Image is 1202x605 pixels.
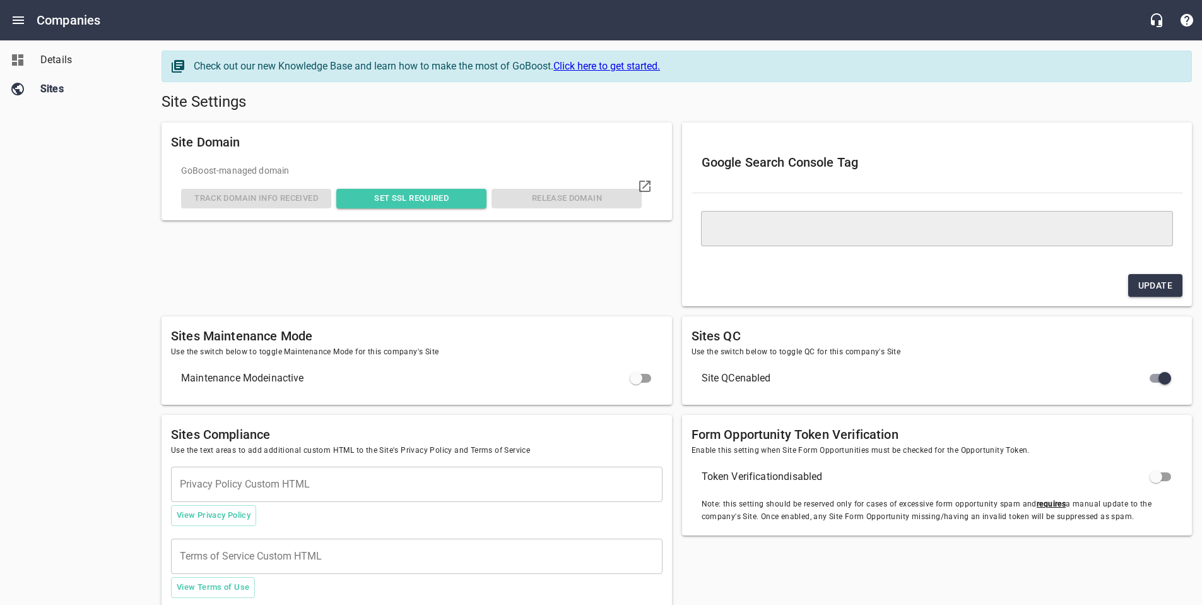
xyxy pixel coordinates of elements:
h6: Sites QC [692,326,1183,346]
span: Use the text areas to add additional custom HTML to the Site's Privacy Policy and Terms of Service [171,445,663,457]
span: Use the switch below to toggle QC for this company's Site [692,346,1183,359]
span: Enable this setting when Site Form Opportunities must be checked for the Opportunity Token. [692,445,1183,457]
span: Site QC enabled [702,371,1153,386]
h6: Companies [37,10,100,30]
u: requires [1037,500,1066,508]
span: Token Verification disabled [702,469,1153,484]
h6: Form Opportunity Token Verification [692,424,1183,445]
span: Details [40,52,136,68]
h6: Google Search Console Tag [702,152,1173,172]
span: Use the switch below to toggle Maintenance Mode for this company's Site [171,346,663,359]
div: Check out our new Knowledge Base and learn how to make the most of GoBoost. [194,59,1179,74]
a: Visit domain [630,171,660,201]
h6: Sites Maintenance Mode [171,326,663,346]
h5: Site Settings [162,92,1192,112]
button: Open drawer [3,5,33,35]
h6: Site Domain [171,132,663,152]
button: Update [1128,274,1182,297]
a: Click here to get started. [553,60,660,72]
button: Live Chat [1141,5,1172,35]
h6: Sites Compliance [171,424,663,445]
span: View Terms of Use [177,580,249,595]
button: Support Portal [1172,5,1202,35]
button: View Terms of Use [171,577,255,598]
button: Set SSL Required [336,189,486,208]
span: Note: this setting should be reserved only for cases of excessive form opportunity spam and a man... [702,498,1173,524]
span: Maintenance Mode inactive [181,371,632,386]
span: Sites [40,81,136,97]
span: Set SSL Required [341,191,481,206]
div: GoBoost -managed domain [179,162,645,180]
span: Update [1138,278,1172,294]
span: View Privacy Policy [177,508,250,523]
button: View Privacy Policy [171,505,256,526]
